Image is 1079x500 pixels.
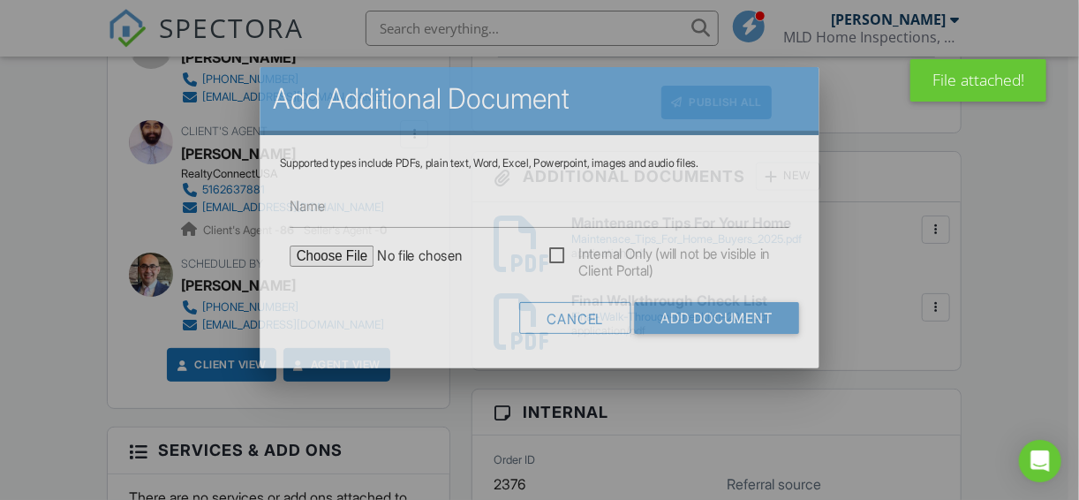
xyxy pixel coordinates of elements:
[273,81,805,117] h2: Add Additional Document
[634,302,799,334] input: Add Document
[1019,440,1061,482] div: Open Intercom Messenger
[910,59,1046,102] div: File attached!
[280,156,799,170] div: Supported types include PDFs, plain text, Word, Excel, Powerpoint, images and audio files.
[519,302,630,334] div: Cancel
[549,246,788,268] label: Internal Only (will not be visible in Client Portal)
[290,196,326,216] label: Name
